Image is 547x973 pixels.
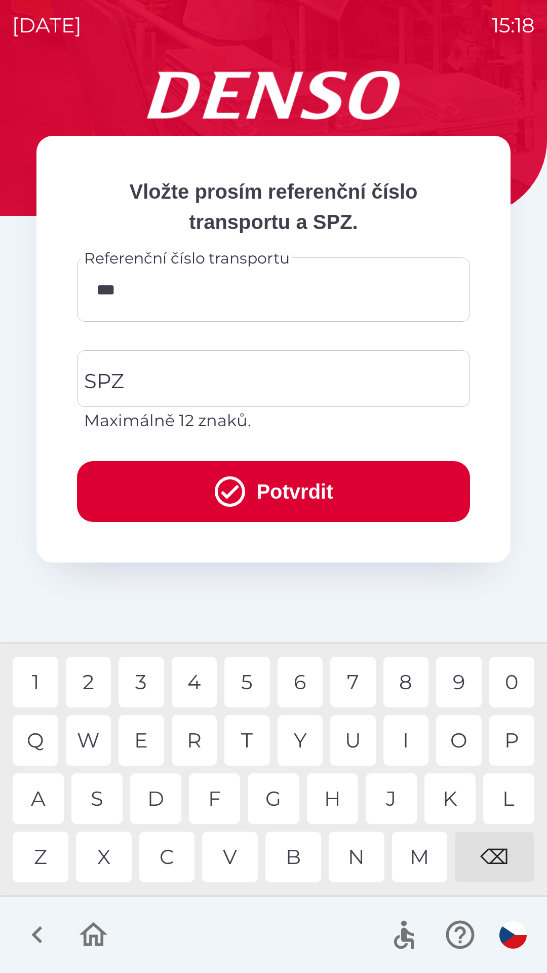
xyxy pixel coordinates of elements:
[84,247,290,269] label: Referenční číslo transportu
[77,461,470,522] button: Potvrdit
[492,10,535,41] p: 15:18
[77,176,470,237] p: Vložte prosím referenční číslo transportu a SPZ.
[499,921,527,949] img: cs flag
[36,71,511,120] img: Logo
[12,10,82,41] p: [DATE]
[84,408,463,433] p: Maximálně 12 znaků.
